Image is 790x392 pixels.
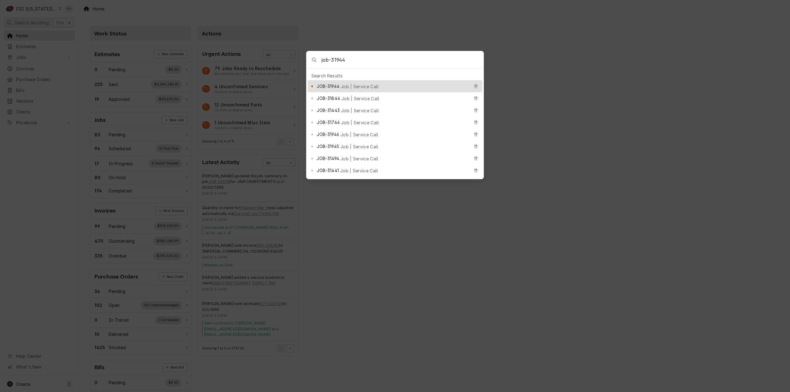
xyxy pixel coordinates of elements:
[317,143,339,150] span: JOB-31945
[341,119,379,126] span: Job | Service Call
[341,107,379,114] span: Job | Service Call
[317,119,339,126] span: JOB-31744
[317,167,339,174] span: JOB-31441
[340,167,378,174] span: Job | Service Call
[340,155,379,162] span: Job | Service Call
[317,131,339,138] span: JOB-31946
[340,131,379,138] span: Job | Service Call
[317,107,339,113] span: JOB-31443
[317,95,340,101] span: JOB-31844
[306,51,484,179] div: Global Command Menu
[340,143,379,150] span: Job | Service Call
[317,155,339,162] span: JOB-31494
[317,83,339,89] span: JOB-31944
[322,51,484,68] input: Search anything
[308,71,482,80] div: Search Results
[341,95,380,102] span: Job | Service Call
[341,83,379,90] span: Job | Service Call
